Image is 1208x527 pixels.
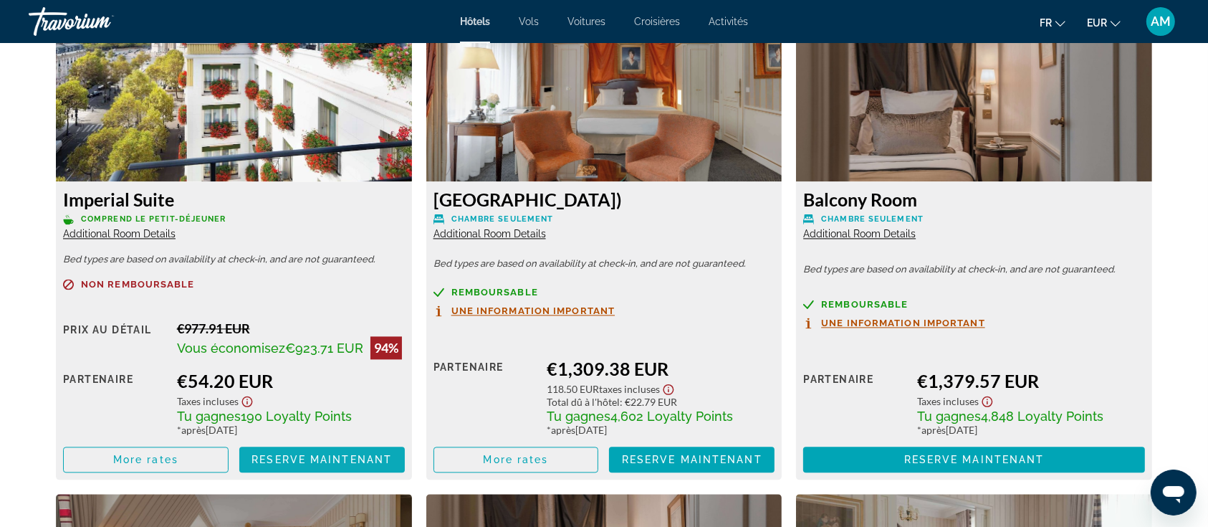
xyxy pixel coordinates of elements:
span: fr [1040,17,1052,29]
span: Taxes incluses [599,383,660,395]
button: More rates [433,447,599,473]
span: Une information important [821,318,985,328]
p: Bed types are based on availability at check-in, and are not guaranteed. [63,255,405,265]
span: Additional Room Details [803,228,916,239]
span: EUR [1087,17,1107,29]
button: Reserve maintenant [803,447,1145,473]
span: 4,848 Loyalty Points [981,409,1103,424]
span: après [921,424,946,436]
span: Additional Room Details [63,228,176,239]
button: Show Taxes and Fees disclaimer [979,391,996,408]
div: €1,379.57 EUR [917,370,1145,391]
span: Vous économisez [177,341,285,356]
div: * [DATE] [547,424,775,436]
span: Remboursable [451,288,538,297]
div: Prix au détail [63,321,166,359]
button: Une information important [433,305,615,317]
span: Reserve maintenant [251,454,392,465]
div: €1,309.38 EUR [547,358,775,379]
span: Chambre seulement [451,214,554,224]
p: Bed types are based on availability at check-in, and are not guaranteed. [433,259,775,269]
span: après [181,424,206,436]
span: Total dû à l'hôtel [547,396,620,408]
a: Travorium [29,3,172,40]
span: Additional Room Details [433,228,546,239]
button: Show Taxes and Fees disclaimer [239,391,256,408]
div: Partenaire [803,370,906,436]
span: Comprend le petit-déjeuner [81,214,226,224]
div: Partenaire [433,358,537,436]
span: More rates [484,454,549,465]
div: 94% [370,336,402,359]
a: Remboursable [803,299,1145,310]
span: €923.71 EUR [285,341,363,356]
div: Partenaire [63,370,166,436]
a: Croisières [634,16,680,27]
a: Activités [709,16,748,27]
span: Reserve maintenant [622,454,762,465]
span: More rates [113,454,178,465]
p: Bed types are based on availability at check-in, and are not guaranteed. [803,265,1145,275]
span: Tu gagnes [547,409,610,424]
img: Balcony Room [796,2,1152,181]
span: AM [1151,14,1171,29]
a: Hôtels [460,16,490,27]
span: Taxes incluses [917,395,979,407]
span: Une information important [451,306,615,315]
span: après [551,424,575,436]
button: Change currency [1087,12,1121,33]
iframe: Bouton de lancement de la fenêtre de messagerie [1151,470,1197,516]
button: Reserve maintenant [239,447,405,473]
span: Tu gagnes [177,409,241,424]
a: Remboursable [433,287,775,298]
button: User Menu [1142,6,1179,37]
button: Reserve maintenant [609,447,775,473]
span: Chambre seulement [821,214,924,224]
a: Voitures [567,16,605,27]
img: Imperial Suite [56,2,412,181]
span: Remboursable [821,300,908,309]
span: 4,602 Loyalty Points [610,409,733,424]
span: Reserve maintenant [904,454,1045,465]
span: 190 Loyalty Points [241,409,352,424]
a: Vols [519,16,539,27]
h3: [GEOGRAPHIC_DATA]) [433,189,775,210]
img: Junior Suite, Terrace (Avenue Terrasse) [426,2,782,181]
span: Tu gagnes [917,409,981,424]
h3: Balcony Room [803,189,1145,210]
span: Non remboursable [81,280,195,289]
div: : €22.79 EUR [547,396,775,408]
span: 118.50 EUR [547,383,599,395]
div: €977.91 EUR [177,321,405,336]
button: Une information important [803,317,985,329]
button: Change language [1040,12,1065,33]
button: Show Taxes and Fees disclaimer [660,379,677,396]
h3: Imperial Suite [63,189,405,210]
button: More rates [63,447,229,473]
div: * [DATE] [917,424,1145,436]
div: * [DATE] [177,424,405,436]
div: €54.20 EUR [177,370,405,391]
span: Taxes incluses [177,395,239,407]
